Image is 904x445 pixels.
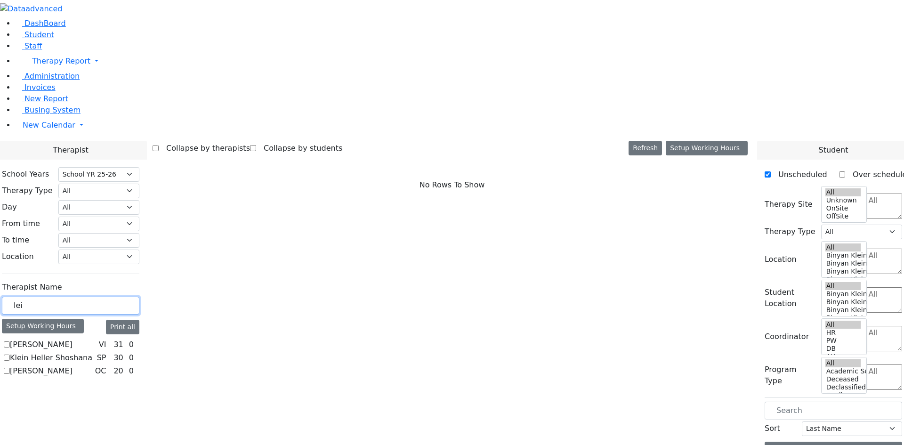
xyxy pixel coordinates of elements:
option: OffSite [825,212,861,220]
label: Day [2,202,17,213]
a: DashBoard [15,19,66,28]
label: Collapse by therapists [159,141,250,156]
option: WP [825,220,861,228]
label: Student Location [765,287,815,309]
a: Staff [15,41,42,50]
div: SP [93,352,110,364]
label: [PERSON_NAME] [10,339,73,350]
input: Search [2,297,139,315]
a: Therapy Report [15,52,904,71]
textarea: Search [867,287,902,313]
label: Therapist Name [2,282,62,293]
option: Binyan Klein 4 [825,259,861,267]
label: Therapy Type [2,185,53,196]
option: Unknown [825,196,861,204]
option: Binyan Klein 5 [825,290,861,298]
option: Binyan Klein 4 [825,298,861,306]
option: Deceased [825,375,861,383]
button: Setup Working Hours [666,141,748,155]
textarea: Search [867,364,902,390]
button: Refresh [629,141,662,155]
div: OC [91,365,110,377]
div: Setup Working Hours [2,319,84,333]
span: Invoices [24,83,56,92]
option: Declines [825,391,861,399]
label: Unscheduled [771,167,827,182]
span: Staff [24,41,42,50]
option: All [825,282,861,290]
span: Therapy Report [32,57,90,65]
a: New Calendar [15,116,904,135]
option: AH [825,353,861,361]
label: Coordinator [765,331,809,342]
a: Busing System [15,105,81,114]
label: To time [2,235,29,246]
span: Busing System [24,105,81,114]
textarea: Search [867,326,902,351]
option: HR [825,329,861,337]
option: DB [825,345,861,353]
div: 30 [112,352,125,364]
label: School Years [2,169,49,180]
span: No Rows To Show [420,179,485,191]
span: Administration [24,72,80,81]
a: Administration [15,72,80,81]
option: Binyan Klein 5 [825,251,861,259]
option: Declassified [825,383,861,391]
label: Sort [765,423,780,434]
option: OnSite [825,204,861,212]
label: Klein Heller Shoshana [10,352,92,364]
span: Student [24,30,54,39]
span: DashBoard [24,19,66,28]
div: VI [95,339,110,350]
option: Binyan Klein 3 [825,306,861,314]
button: Print all [106,320,139,334]
label: From time [2,218,40,229]
label: Therapy Site [765,199,813,210]
div: 0 [127,352,136,364]
span: New Calendar [23,121,75,129]
option: Binyan Klein 3 [825,267,861,275]
label: [PERSON_NAME] [10,365,73,377]
div: 0 [127,365,136,377]
a: Student [15,30,54,39]
a: Invoices [15,83,56,92]
option: Academic Support [825,367,861,375]
input: Search [765,402,902,420]
textarea: Search [867,249,902,274]
option: All [825,243,861,251]
span: New Report [24,94,68,103]
span: Therapist [53,145,88,156]
div: 20 [112,365,125,377]
option: Binyan Klein 2 [825,314,861,322]
label: Collapse by students [256,141,342,156]
option: All [825,359,861,367]
label: Program Type [765,364,815,387]
label: Location [765,254,797,265]
span: Student [818,145,848,156]
option: All [825,321,861,329]
div: 0 [127,339,136,350]
label: Location [2,251,34,262]
a: New Report [15,94,68,103]
option: All [825,188,861,196]
label: Therapy Type [765,226,815,237]
option: PW [825,337,861,345]
div: 31 [112,339,125,350]
textarea: Search [867,194,902,219]
option: Binyan Klein 2 [825,275,861,283]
